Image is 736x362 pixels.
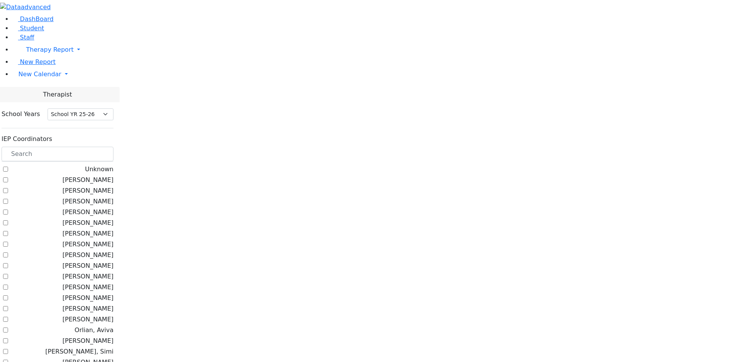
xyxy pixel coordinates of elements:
a: DashBoard [12,15,54,23]
label: [PERSON_NAME] [62,240,113,249]
a: Student [12,25,44,32]
label: School Years [2,110,40,119]
label: [PERSON_NAME] [62,293,113,303]
span: New Report [20,58,56,66]
span: Student [20,25,44,32]
label: [PERSON_NAME], Simi [45,347,113,356]
label: [PERSON_NAME] [62,197,113,206]
label: Orlian, Aviva [75,326,113,335]
span: Therapist [43,90,72,99]
label: [PERSON_NAME] [62,283,113,292]
label: [PERSON_NAME] [62,272,113,281]
label: [PERSON_NAME] [62,218,113,228]
label: [PERSON_NAME] [62,175,113,185]
span: Therapy Report [26,46,74,53]
span: New Calendar [18,70,61,78]
label: [PERSON_NAME] [62,251,113,260]
a: New Report [12,58,56,66]
label: Unknown [85,165,113,174]
label: IEP Coordinators [2,134,52,144]
span: DashBoard [20,15,54,23]
label: [PERSON_NAME] [62,208,113,217]
label: [PERSON_NAME] [62,315,113,324]
label: [PERSON_NAME] [62,336,113,346]
label: [PERSON_NAME] [62,261,113,270]
a: Staff [12,34,34,41]
label: [PERSON_NAME] [62,229,113,238]
a: Therapy Report [12,42,736,57]
input: Search [2,147,113,161]
a: New Calendar [12,67,736,82]
label: [PERSON_NAME] [62,186,113,195]
span: Staff [20,34,34,41]
label: [PERSON_NAME] [62,304,113,313]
